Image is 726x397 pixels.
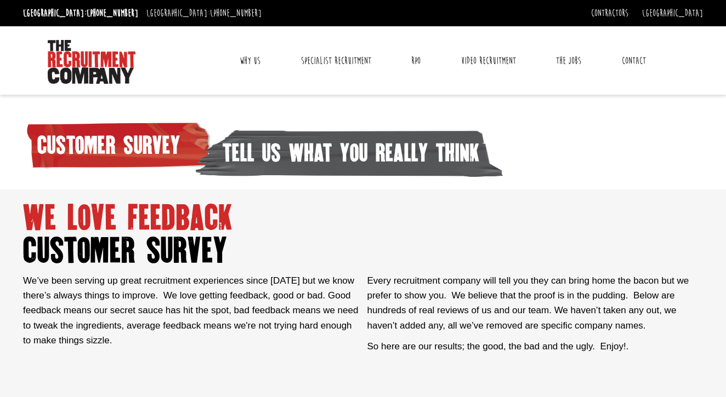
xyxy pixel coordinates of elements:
p: Every recruitment company will tell you they can bring home the bacon but we prefer to show you. ... [367,273,704,333]
a: Video Recruitment [453,47,524,74]
p: So here are our results; the good, the bad and the ugly. Enjoy!. [367,339,704,354]
p: We’ve been serving up great recruitment experiences since [DATE] but we know there’s always thing... [23,273,359,348]
a: Contractors [591,7,628,19]
span: tell us what you really think [195,125,504,180]
a: [PHONE_NUMBER] [87,7,138,19]
li: [GEOGRAPHIC_DATA]: [20,4,141,22]
a: Contact [614,47,654,74]
span: customer survey [23,234,703,267]
a: Why Us [231,47,269,74]
a: [GEOGRAPHIC_DATA] [642,7,703,19]
a: [PHONE_NUMBER] [210,7,262,19]
li: [GEOGRAPHIC_DATA]: [144,4,264,22]
a: RPO [403,47,429,74]
a: Specialist Recruitment [293,47,379,74]
h1: we love feedback [23,202,703,267]
img: The Recruitment Company [48,40,135,84]
span: customer survey [23,118,214,172]
a: The Jobs [548,47,589,74]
